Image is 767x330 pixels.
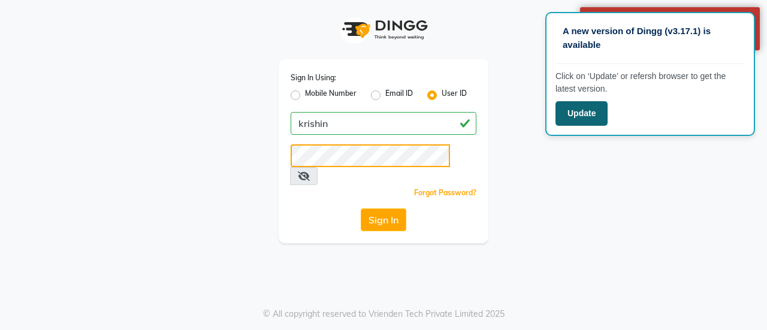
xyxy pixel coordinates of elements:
[336,12,431,47] img: logo1.svg
[305,88,357,102] label: Mobile Number
[291,112,476,135] input: Username
[361,208,406,231] button: Sign In
[414,188,476,197] a: Forgot Password?
[291,144,450,167] input: Username
[555,101,608,126] button: Update
[442,88,467,102] label: User ID
[385,88,413,102] label: Email ID
[563,25,738,52] p: A new version of Dingg (v3.17.1) is available
[291,72,336,83] label: Sign In Using:
[555,70,745,95] p: Click on ‘Update’ or refersh browser to get the latest version.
